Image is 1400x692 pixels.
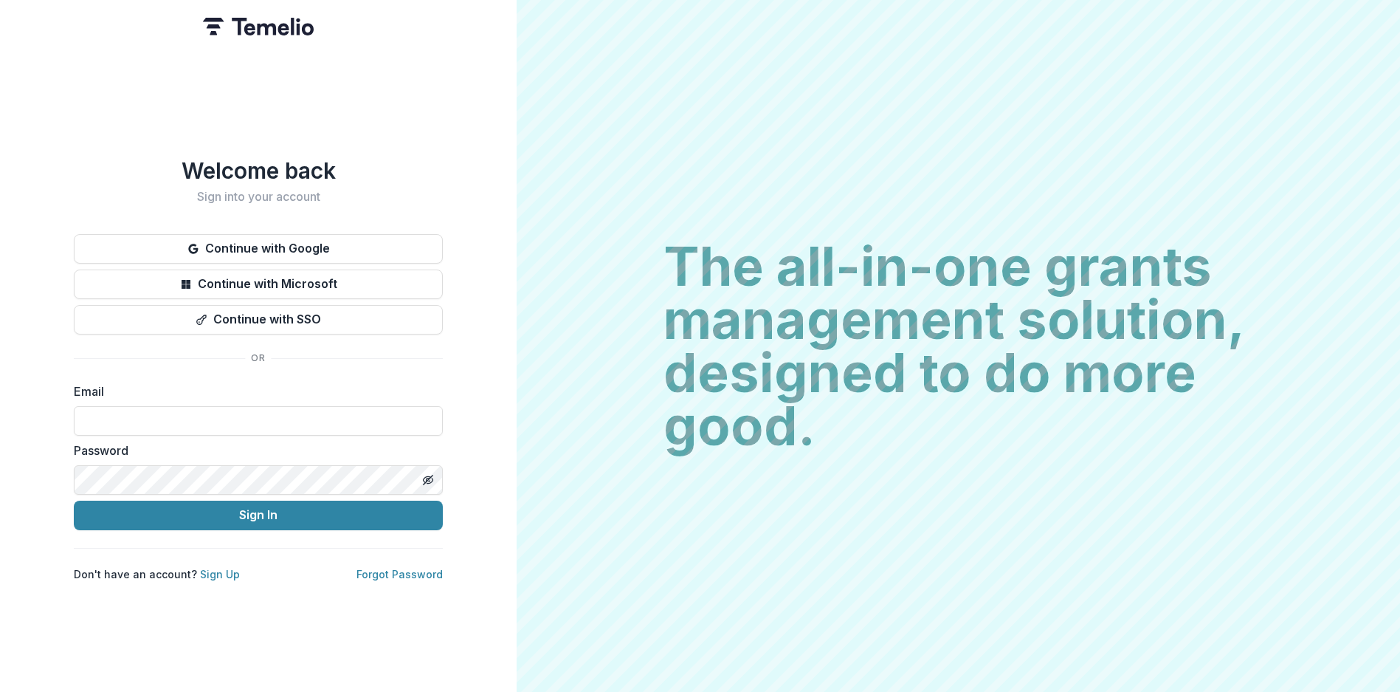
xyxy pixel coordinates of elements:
h2: Sign into your account [74,190,443,204]
label: Email [74,383,434,400]
button: Toggle password visibility [416,468,440,492]
a: Sign Up [200,568,240,580]
button: Sign In [74,501,443,530]
button: Continue with Microsoft [74,270,443,299]
p: Don't have an account? [74,566,240,582]
label: Password [74,442,434,459]
button: Continue with Google [74,234,443,264]
a: Forgot Password [356,568,443,580]
button: Continue with SSO [74,305,443,335]
img: Temelio [203,18,314,35]
h1: Welcome back [74,157,443,184]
